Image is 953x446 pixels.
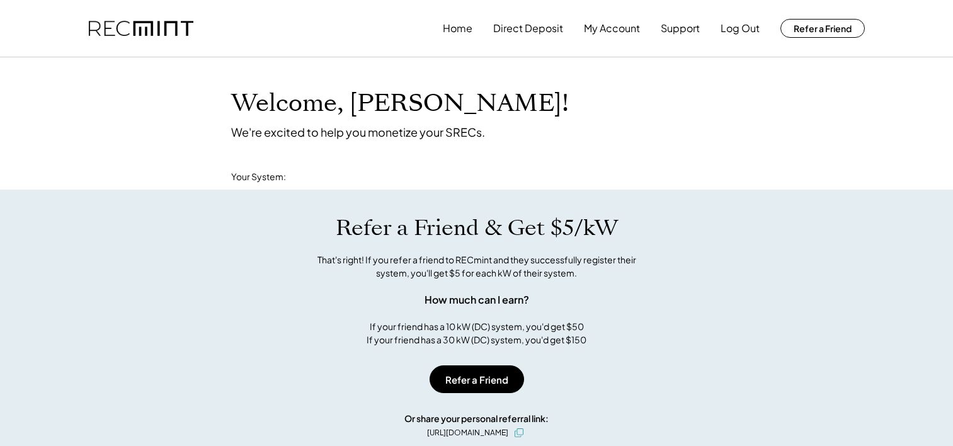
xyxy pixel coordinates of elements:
[336,215,618,241] h1: Refer a Friend & Get $5/kW
[231,125,485,139] div: We're excited to help you monetize your SRECs.
[231,89,569,118] h1: Welcome, [PERSON_NAME]!
[425,292,529,307] div: How much can I earn?
[443,16,472,41] button: Home
[493,16,563,41] button: Direct Deposit
[404,412,549,425] div: Or share your personal referral link:
[661,16,700,41] button: Support
[430,365,524,393] button: Refer a Friend
[89,21,193,37] img: recmint-logotype%403x.png
[721,16,760,41] button: Log Out
[427,427,508,438] div: [URL][DOMAIN_NAME]
[367,320,586,346] div: If your friend has a 10 kW (DC) system, you'd get $50 If your friend has a 30 kW (DC) system, you...
[304,253,650,280] div: That's right! If you refer a friend to RECmint and they successfully register their system, you'l...
[584,16,640,41] button: My Account
[511,425,527,440] button: click to copy
[231,171,286,183] div: Your System:
[780,19,865,38] button: Refer a Friend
